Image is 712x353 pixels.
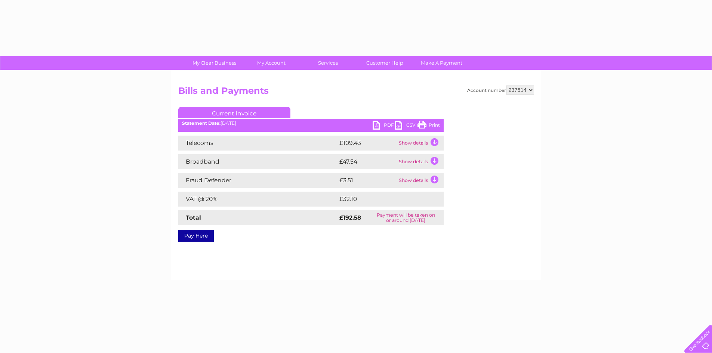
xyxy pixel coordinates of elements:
a: Pay Here [178,230,214,242]
strong: £192.58 [339,214,361,221]
td: £109.43 [337,136,397,151]
b: Statement Date: [182,120,221,126]
a: CSV [395,121,417,131]
a: Make A Payment [411,56,472,70]
td: Telecoms [178,136,337,151]
a: PDF [373,121,395,131]
td: Fraud Defender [178,173,337,188]
div: [DATE] [178,121,444,126]
a: Print [417,121,440,131]
td: Show details [397,154,444,169]
div: Account number [467,86,534,95]
td: VAT @ 20% [178,192,337,207]
td: Show details [397,136,444,151]
td: Payment will be taken on or around [DATE] [368,210,443,225]
td: £32.10 [337,192,428,207]
td: Broadband [178,154,337,169]
a: Services [297,56,359,70]
a: My Account [240,56,302,70]
td: £3.51 [337,173,397,188]
a: Current Invoice [178,107,290,118]
strong: Total [186,214,201,221]
a: Customer Help [354,56,416,70]
td: Show details [397,173,444,188]
h2: Bills and Payments [178,86,534,100]
td: £47.54 [337,154,397,169]
a: My Clear Business [184,56,245,70]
